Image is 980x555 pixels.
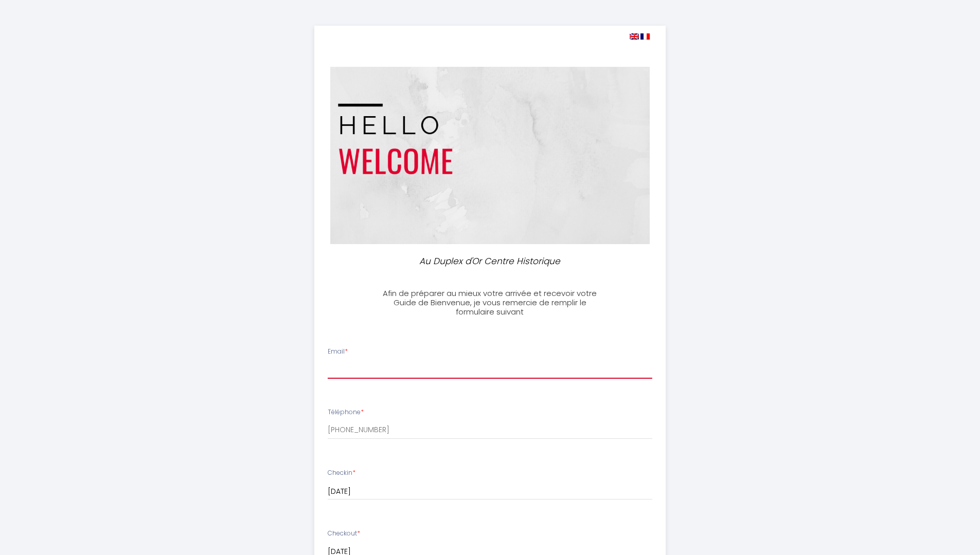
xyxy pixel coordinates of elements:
label: Checkout [328,529,360,539]
p: Au Duplex d'Or Centre Historique [380,254,600,268]
img: fr.png [640,33,650,40]
label: Téléphone [328,408,364,417]
img: en.png [630,33,639,40]
h3: Afin de préparer au mieux votre arrivée et recevoir votre Guide de Bienvenue, je vous remercie de... [376,289,604,317]
label: Checkin [328,468,355,478]
label: Email [328,347,348,357]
